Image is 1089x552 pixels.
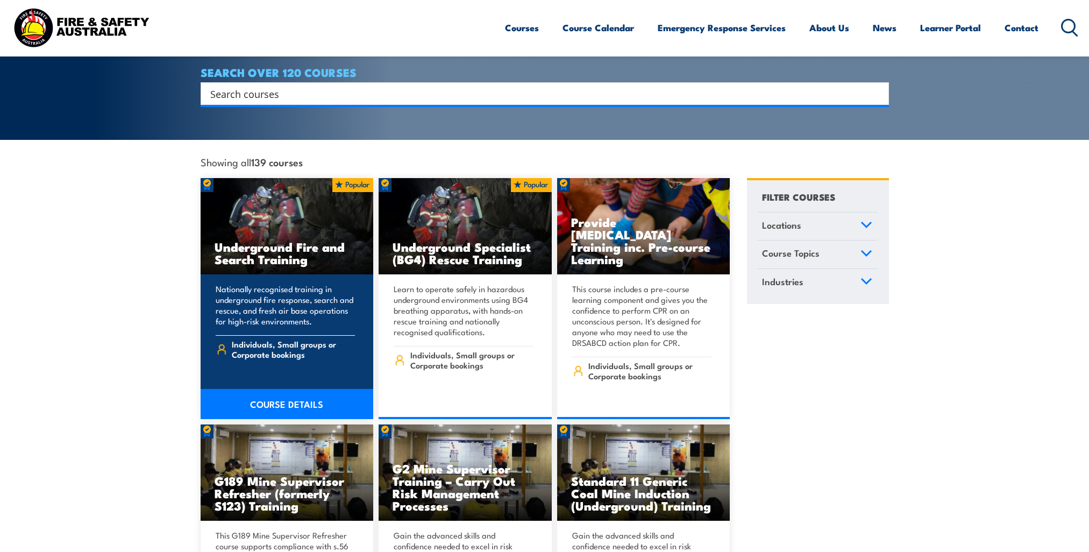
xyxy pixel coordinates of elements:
a: COURSE DETAILS [201,389,374,419]
a: Contact [1005,13,1038,42]
h3: Underground Specialist (BG4) Rescue Training [393,240,538,265]
a: About Us [809,13,849,42]
a: Industries [757,269,877,297]
a: Course Calendar [563,13,634,42]
a: Provide [MEDICAL_DATA] Training inc. Pre-course Learning [557,178,730,275]
p: Learn to operate safely in hazardous underground environments using BG4 breathing apparatus, with... [394,284,533,337]
a: News [873,13,896,42]
h4: SEARCH OVER 120 COURSES [201,66,889,78]
h3: Provide [MEDICAL_DATA] Training inc. Pre-course Learning [571,216,716,265]
a: Underground Fire and Search Training [201,178,374,275]
form: Search form [212,86,867,101]
h3: G2 Mine Supervisor Training – Carry Out Risk Management Processes [393,462,538,512]
span: Locations [762,218,801,232]
span: Showing all [201,156,303,167]
h3: Standard 11 Generic Coal Mine Induction (Underground) Training [571,475,716,512]
a: Standard 11 Generic Coal Mine Induction (Underground) Training [557,424,730,521]
a: G189 Mine Supervisor Refresher (formerly S123) Training [201,424,374,521]
h4: FILTER COURSES [762,189,835,204]
button: Search magnifier button [870,86,885,101]
a: Course Topics [757,240,877,268]
img: Underground mine rescue [379,178,552,275]
a: Emergency Response Services [658,13,786,42]
a: Learner Portal [920,13,981,42]
a: Courses [505,13,539,42]
h3: G189 Mine Supervisor Refresher (formerly S123) Training [215,475,360,512]
a: Locations [757,213,877,240]
span: Industries [762,274,803,289]
p: Nationally recognised training in underground fire response, search and rescue, and fresh air bas... [216,284,355,327]
span: Individuals, Small groups or Corporate bookings [232,339,355,359]
span: Course Topics [762,246,820,260]
span: Individuals, Small groups or Corporate bookings [588,360,711,381]
img: Standard 11 Generic Coal Mine Induction (Surface) TRAINING (1) [557,424,730,521]
input: Search input [210,86,865,102]
h3: Underground Fire and Search Training [215,240,360,265]
a: Underground Specialist (BG4) Rescue Training [379,178,552,275]
a: G2 Mine Supervisor Training – Carry Out Risk Management Processes [379,424,552,521]
img: Low Voltage Rescue and Provide CPR [557,178,730,275]
img: Standard 11 Generic Coal Mine Induction (Surface) TRAINING (1) [379,424,552,521]
strong: 139 courses [251,154,303,169]
p: This course includes a pre-course learning component and gives you the confidence to perform CPR ... [572,284,712,348]
img: Underground mine rescue [201,178,374,275]
span: Individuals, Small groups or Corporate bookings [410,350,533,370]
img: Standard 11 Generic Coal Mine Induction (Surface) TRAINING (1) [201,424,374,521]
